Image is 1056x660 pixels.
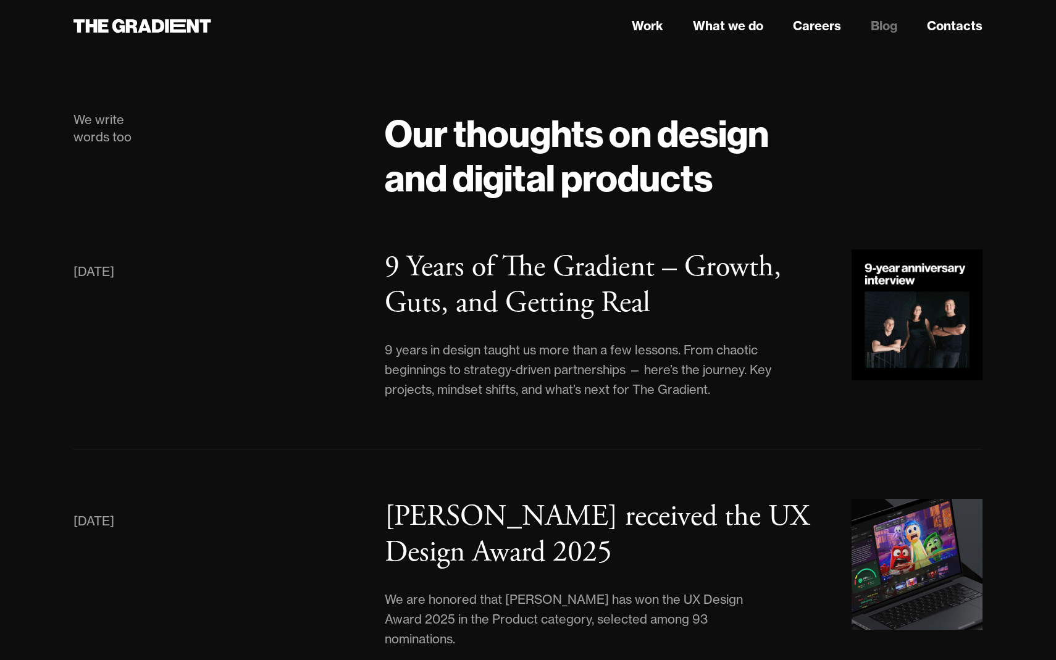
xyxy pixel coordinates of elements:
[793,17,841,35] a: Careers
[73,511,114,531] div: [DATE]
[632,17,663,35] a: Work
[73,111,360,146] div: We write words too
[73,499,983,649] a: [DATE][PERSON_NAME] received the UX Design Award 2025We are honored that [PERSON_NAME] has won th...
[871,17,897,35] a: Blog
[73,262,114,282] div: [DATE]
[385,248,781,322] h3: 9 Years of The Gradient – Growth, Guts, and Getting Real
[73,249,983,399] a: [DATE]9 Years of The Gradient – Growth, Guts, and Getting Real9 years in design taught us more th...
[385,590,777,649] div: We are honored that [PERSON_NAME] has won the UX Design Award 2025 in the Product category, selec...
[385,111,983,200] h1: Our thoughts on design and digital products
[385,498,810,571] h3: [PERSON_NAME] received the UX Design Award 2025
[927,17,983,35] a: Contacts
[693,17,763,35] a: What we do
[385,340,777,399] div: 9 years in design taught us more than a few lessons. From chaotic beginnings to strategy-driven p...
